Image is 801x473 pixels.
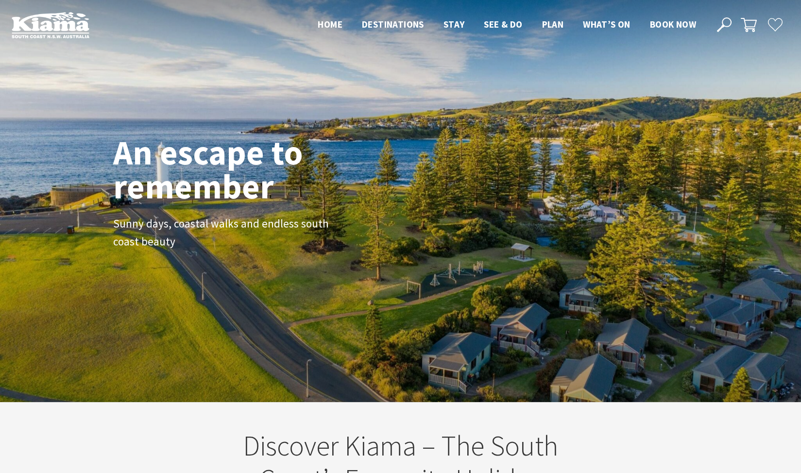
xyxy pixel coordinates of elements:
h1: An escape to remember [113,136,380,204]
p: Sunny days, coastal walks and endless south coast beauty [113,215,332,251]
span: Stay [443,18,465,30]
span: Plan [542,18,564,30]
nav: Main Menu [308,17,706,33]
img: Kiama Logo [12,12,89,38]
span: Destinations [362,18,424,30]
span: Book now [650,18,696,30]
span: See & Do [484,18,522,30]
span: Home [318,18,342,30]
span: What’s On [583,18,631,30]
